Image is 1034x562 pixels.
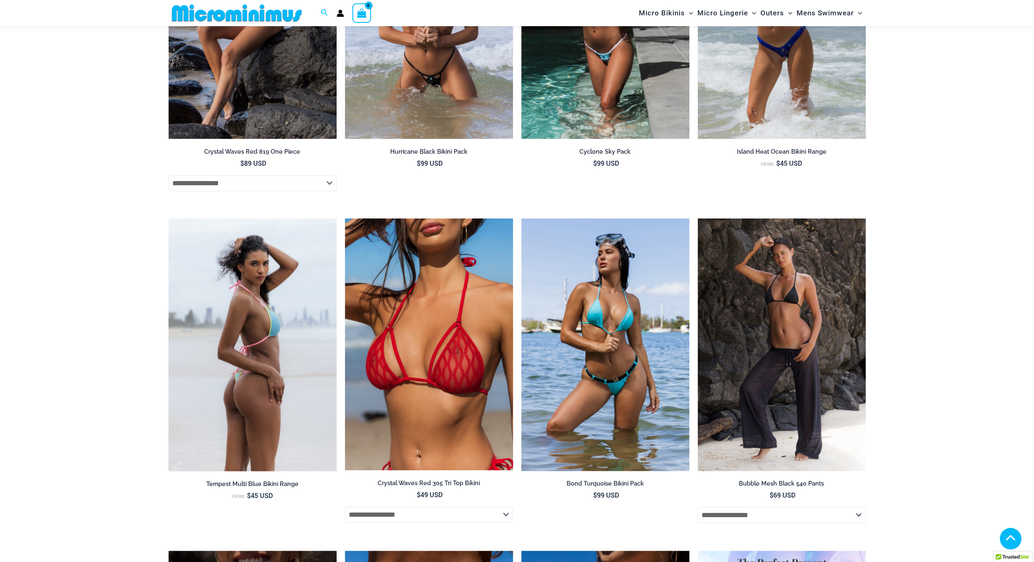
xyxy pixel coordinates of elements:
a: Tempest Multi Blue 312 Top 456 Bottom 01Tempest Multi Blue 312 Top 456 Bottom 02Tempest Multi Blu... [169,218,337,471]
a: Hurricane Black Bikini Pack [345,148,513,159]
span: Menu Toggle [854,2,862,24]
a: Search icon link [321,8,328,18]
span: Menu Toggle [784,2,792,24]
a: Crystal Waves Red 819 One Piece [169,148,337,159]
a: Bond Turquoise Bikini Pack [521,480,689,491]
span: $ [417,490,421,499]
span: Menu Toggle [748,2,756,24]
bdi: 69 USD [770,491,796,499]
a: View Shopping Cart, empty [352,3,372,22]
h2: Bubble Mesh Black 540 Pants [698,480,866,488]
bdi: 45 USD [247,491,273,500]
span: Micro Bikinis [639,2,685,24]
img: Bubble Mesh Black 540 Pants 01 [698,218,866,471]
bdi: 99 USD [417,159,443,167]
bdi: 89 USD [241,159,266,167]
span: $ [770,491,774,499]
img: Tempest Multi Blue 312 Top 456 Bottom 02 [169,218,337,471]
nav: Site Navigation [636,1,866,25]
span: $ [241,159,244,167]
bdi: 99 USD [594,491,619,499]
h2: Tempest Multi Blue Bikini Range [169,480,337,488]
span: From: [761,161,775,167]
a: Crystal Waves 305 Tri Top 01Crystal Waves 305 Tri Top 4149 Thong 04Crystal Waves 305 Tri Top 4149... [345,218,513,470]
span: From: [232,493,245,499]
a: Tempest Multi Blue Bikini Range [169,480,337,491]
a: Cyclone Sky Pack [521,148,689,159]
img: MM SHOP LOGO FLAT [169,4,305,22]
span: Mens Swimwear [797,2,854,24]
bdi: 99 USD [594,159,619,167]
span: $ [777,159,780,167]
a: Micro LingerieMenu ToggleMenu Toggle [695,2,758,24]
h2: Bond Turquoise Bikini Pack [521,480,689,488]
bdi: 45 USD [777,159,802,167]
a: Bubble Mesh Black 540 Pants 01Bubble Mesh Black 540 Pants 03Bubble Mesh Black 540 Pants 03 [698,218,866,471]
h2: Island Heat Ocean Bikini Range [698,148,866,156]
a: Micro BikinisMenu ToggleMenu Toggle [637,2,695,24]
span: $ [417,159,421,167]
a: Bond Turquoise 312 Top 492 Bottom 02Bond Turquoise 312 Top 492 Bottom 03Bond Turquoise 312 Top 49... [521,218,689,471]
span: $ [594,491,597,499]
bdi: 49 USD [417,490,443,499]
span: $ [247,491,251,500]
h2: Crystal Waves Red 305 Tri Top Bikini [345,479,513,487]
h2: Hurricane Black Bikini Pack [345,148,513,156]
span: Menu Toggle [685,2,693,24]
span: Outers [760,2,784,24]
a: OutersMenu ToggleMenu Toggle [758,2,794,24]
a: Bubble Mesh Black 540 Pants [698,480,866,491]
a: Account icon link [337,10,344,17]
a: Island Heat Ocean Bikini Range [698,148,866,159]
a: Mens SwimwearMenu ToggleMenu Toggle [794,2,864,24]
a: Crystal Waves Red 305 Tri Top Bikini [345,479,513,490]
span: $ [594,159,597,167]
span: Micro Lingerie [697,2,748,24]
h2: Cyclone Sky Pack [521,148,689,156]
h2: Crystal Waves Red 819 One Piece [169,148,337,156]
img: Bond Turquoise 312 Top 492 Bottom 02 [521,218,689,471]
img: Crystal Waves 305 Tri Top 01 [345,218,513,470]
